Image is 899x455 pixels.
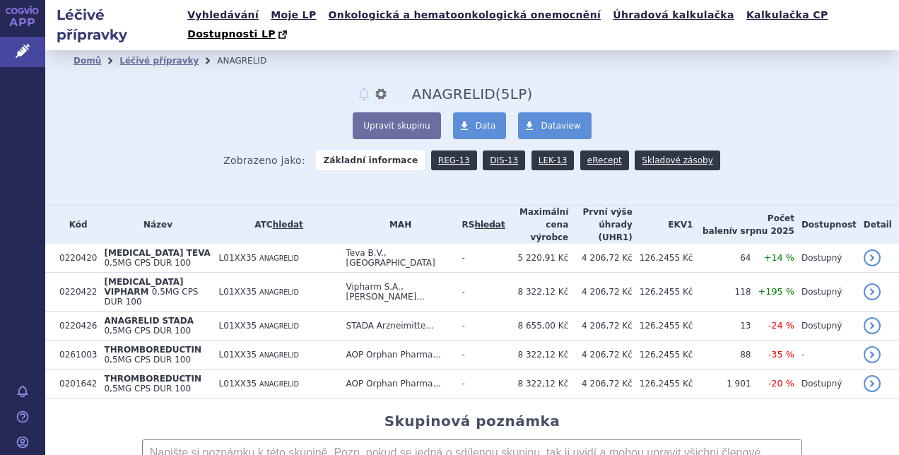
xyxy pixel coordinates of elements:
[693,244,751,273] td: 64
[45,5,183,45] h2: Léčivé přípravky
[455,341,505,370] td: -
[219,287,257,297] span: L01XX35
[455,273,505,312] td: -
[580,150,629,170] a: eRecept
[104,287,198,307] span: 0,5MG CPS DUR 100
[794,206,857,244] th: Dostupnost
[339,244,455,273] td: Teva B.V., [GEOGRAPHIC_DATA]
[453,112,507,139] a: Data
[431,150,477,170] a: REG-13
[353,112,440,139] button: Upravit skupinu
[635,150,719,170] a: Skladové zásoby
[794,312,857,341] td: Dostupný
[52,312,97,341] td: 0220426
[794,370,857,398] td: Dostupný
[568,312,633,341] td: 4 206,72 Kč
[742,6,833,25] a: Kalkulačka CP
[758,286,794,297] span: +195 %
[219,321,257,331] span: L01XX35
[266,6,320,25] a: Moje LP
[183,25,294,45] a: Dostupnosti LP
[474,220,505,230] del: hledat
[259,254,299,262] span: ANAGRELID
[633,206,693,244] th: EKV1
[505,244,569,273] td: 5 220,91 Kč
[187,28,276,40] span: Dostupnosti LP
[259,380,299,388] span: ANAGRELID
[794,341,857,370] td: -
[52,341,97,370] td: 0261003
[505,312,569,341] td: 8 655,00 Kč
[104,384,191,394] span: 0,5MG CPS DUR 100
[768,378,794,389] span: -20 %
[52,206,97,244] th: Kód
[273,220,303,230] a: hledat
[633,312,693,341] td: 126,2455 Kč
[52,244,97,273] td: 0220420
[339,312,455,341] td: STADA Arzneimitte...
[339,341,455,370] td: AOP Orphan Pharma...
[104,258,191,268] span: 0,5MG CPS DUR 100
[609,6,739,25] a: Úhradová kalkulačka
[119,56,199,66] a: Léčivé přípravky
[568,206,633,244] th: První výše úhrady (UHR1)
[633,370,693,398] td: 126,2455 Kč
[104,374,201,384] span: THROMBOREDUCTIN
[259,288,299,296] span: ANAGRELID
[495,85,533,102] span: ( LP)
[223,150,305,170] span: Zobrazeno jako:
[259,322,299,330] span: ANAGRELID
[864,375,881,392] a: detail
[505,206,569,244] th: Maximální cena výrobce
[455,370,505,398] td: -
[568,273,633,312] td: 4 206,72 Kč
[693,341,751,370] td: 88
[104,326,191,336] span: 0,5MG CPS DUR 100
[74,56,101,66] a: Domů
[474,220,505,230] a: vyhledávání neobsahuje žádnou platnou referenční skupinu
[693,370,751,398] td: 1 901
[633,273,693,312] td: 126,2455 Kč
[864,346,881,363] a: detail
[732,226,794,236] span: v srpnu 2025
[339,273,455,312] td: Vipharm S.A., [PERSON_NAME]...
[324,6,606,25] a: Onkologická a hematoonkologická onemocnění
[412,85,495,102] span: ANAGRELID
[104,355,191,365] span: 0,5MG CPS DUR 100
[476,121,496,131] span: Data
[518,112,591,139] a: Dataview
[219,350,257,360] span: L01XX35
[316,150,425,170] strong: Základní informace
[52,370,97,398] td: 0201642
[52,273,97,312] td: 0220422
[505,341,569,370] td: 8 322,12 Kč
[104,277,183,297] span: [MEDICAL_DATA] VIPHARM
[768,320,794,331] span: -24 %
[794,244,857,273] td: Dostupný
[104,345,201,355] span: THROMBOREDUCTIN
[541,121,580,131] span: Dataview
[864,249,881,266] a: detail
[568,370,633,398] td: 4 206,72 Kč
[693,273,751,312] td: 118
[259,351,299,359] span: ANAGRELID
[339,370,455,398] td: AOP Orphan Pharma...
[693,206,794,244] th: Počet balení
[633,244,693,273] td: 126,2455 Kč
[505,273,569,312] td: 8 322,12 Kč
[568,244,633,273] td: 4 206,72 Kč
[183,6,263,25] a: Vyhledávání
[357,85,371,102] button: notifikace
[764,252,794,263] span: +14 %
[693,312,751,341] td: 13
[384,413,560,430] h2: Skupinová poznámka
[794,273,857,312] td: Dostupný
[104,248,210,258] span: [MEDICAL_DATA] TEVA
[217,50,285,71] li: ANAGRELID
[864,317,881,334] a: detail
[219,253,257,263] span: L01XX35
[97,206,211,244] th: Název
[857,206,899,244] th: Detail
[505,370,569,398] td: 8 322,12 Kč
[455,206,505,244] th: RS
